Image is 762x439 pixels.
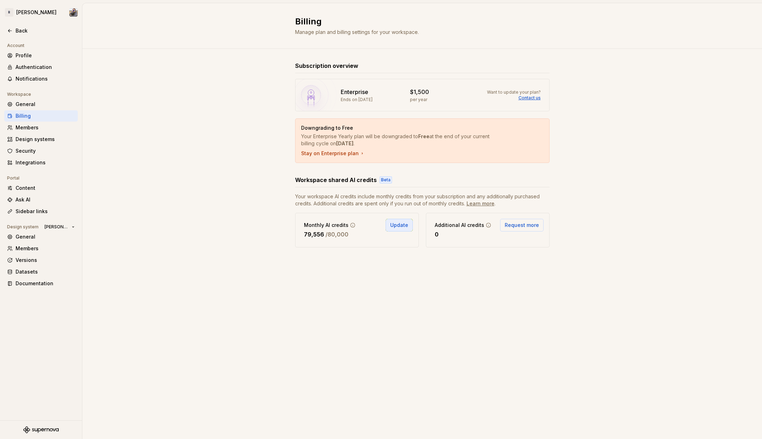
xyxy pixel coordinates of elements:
div: Workspace [4,90,34,99]
p: / 80,000 [326,230,348,239]
p: Monthly AI credits [304,222,348,229]
p: Want to update your plan? [487,89,541,95]
h3: Workspace shared AI credits [295,176,377,184]
h3: Subscription overview [295,62,358,70]
p: Your Enterprise Yearly plan will be downgraded to at the end of your current billing cycle on . [301,133,494,147]
div: General [16,101,75,108]
div: Billing [16,112,75,119]
div: [PERSON_NAME] [16,9,57,16]
a: Content [4,182,78,194]
div: Design system [4,223,41,231]
div: R [5,8,13,17]
a: Datasets [4,266,78,277]
button: Request more [500,219,544,232]
p: $1,500 [410,88,429,96]
div: Design systems [16,136,75,143]
div: Portal [4,174,22,182]
a: Integrations [4,157,78,168]
h2: Billing [295,16,541,27]
a: Billing [4,110,78,122]
div: Versions [16,257,75,264]
button: R[PERSON_NAME]Ian [1,5,81,20]
div: General [16,233,75,240]
a: Learn more [467,200,494,207]
div: Sidebar links [16,208,75,215]
a: Members [4,122,78,133]
div: Content [16,185,75,192]
span: Request more [505,222,539,229]
p: 0 [435,230,439,239]
span: Manage plan and billing settings for your workspace. [295,29,419,35]
a: Versions [4,254,78,266]
div: Back [16,27,75,34]
a: Profile [4,50,78,61]
span: Your workspace AI credits include monthly credits from your subscription and any additionally pur... [295,193,550,207]
a: Notifications [4,73,78,84]
p: 79,556 [304,230,324,239]
div: Documentation [16,280,75,287]
span: [PERSON_NAME] [45,224,69,230]
div: Integrations [16,159,75,166]
strong: [DATE] [336,140,353,146]
svg: Supernova Logo [23,426,59,433]
div: Members [16,245,75,252]
p: per year [410,97,427,103]
img: Ian [69,8,78,17]
p: Additional AI credits [435,222,484,229]
a: Members [4,243,78,254]
button: Stay on Enterprise plan [301,150,365,157]
div: Datasets [16,268,75,275]
a: Design systems [4,134,78,145]
div: Members [16,124,75,131]
div: Account [4,41,27,50]
a: Documentation [4,278,78,289]
a: General [4,99,78,110]
p: Enterprise [341,88,368,96]
div: Notifications [16,75,75,82]
a: Ask AI [4,194,78,205]
a: Back [4,25,78,36]
div: Ask AI [16,196,75,203]
span: Update [390,222,408,229]
div: Security [16,147,75,154]
button: Update [386,219,413,232]
div: Beta [380,176,392,183]
a: Sidebar links [4,206,78,217]
strong: Free [418,133,429,139]
div: Authentication [16,64,75,71]
div: Profile [16,52,75,59]
a: Security [4,145,78,157]
a: Contact us [518,95,541,101]
p: Downgrading to Free [301,124,494,131]
a: Authentication [4,62,78,73]
p: Ends on [DATE] [341,97,373,103]
a: General [4,231,78,242]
